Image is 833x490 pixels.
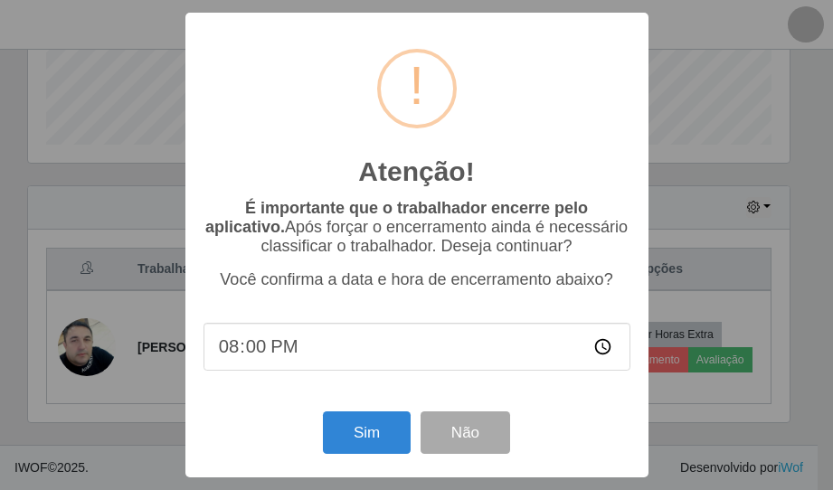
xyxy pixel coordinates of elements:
[205,199,588,236] b: É importante que o trabalhador encerre pelo aplicativo.
[421,411,510,454] button: Não
[204,270,630,289] p: Você confirma a data e hora de encerramento abaixo?
[358,155,474,188] h2: Atenção!
[323,411,411,454] button: Sim
[204,199,630,256] p: Após forçar o encerramento ainda é necessário classificar o trabalhador. Deseja continuar?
